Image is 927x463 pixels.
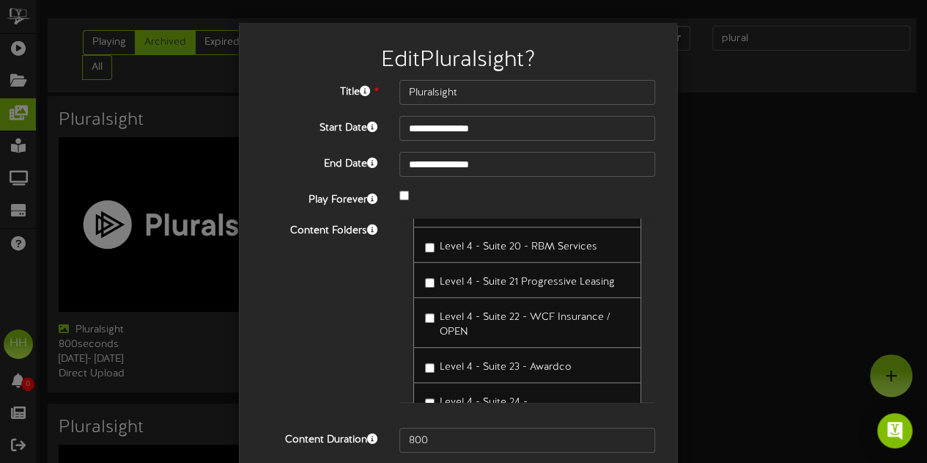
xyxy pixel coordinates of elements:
[440,362,572,373] span: Level 4 - Suite 23 - Awardco
[425,313,435,323] input: Level 4 - Suite 22 - WCF Insurance / OPEN
[440,397,539,423] span: Level 4 - Suite 24 - [GEOGRAPHIC_DATA]
[877,413,912,448] div: Open Intercom Messenger
[425,278,435,288] input: Level 4 - Suite 21 Progressive Leasing
[250,219,388,238] label: Content Folders
[250,116,388,136] label: Start Date
[250,152,388,172] label: End Date
[250,80,388,100] label: Title
[250,428,388,448] label: Content Duration
[399,428,655,453] input: 15
[440,241,597,252] span: Level 4 - Suite 20 - RBM Services
[440,277,615,288] span: Level 4 - Suite 21 Progressive Leasing
[425,243,435,252] input: Level 4 - Suite 20 - RBM Services
[440,312,610,338] span: Level 4 - Suite 22 - WCF Insurance / OPEN
[425,398,435,408] input: Level 4 - Suite 24 - [GEOGRAPHIC_DATA]
[250,188,388,208] label: Play Forever
[425,363,435,373] input: Level 4 - Suite 23 - Awardco
[261,48,655,73] h2: Edit Pluralsight ?
[399,80,655,105] input: Title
